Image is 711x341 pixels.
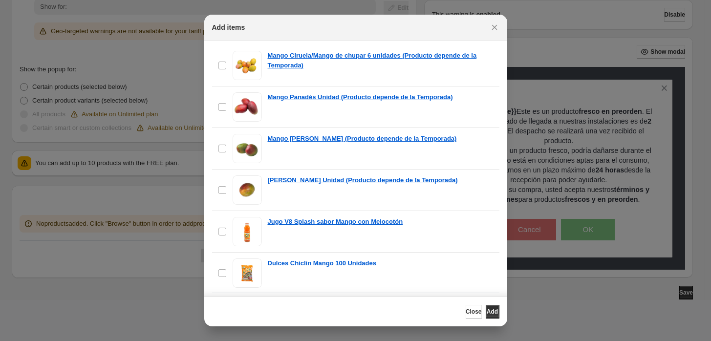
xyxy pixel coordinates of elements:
a: Mango Ciruela/Mango de chupar 6 unidades (Producto depende de la Temporada) [268,51,494,70]
h2: Add items [212,22,245,32]
img: Mango Panadés Unidad (Producto depende de la Temporada) [233,92,262,122]
img: Mango Tommy Unidad (Producto depende de la Temporada) [233,134,262,163]
a: Mango [PERSON_NAME] (Producto depende de la Temporada) [268,134,457,144]
button: Add [486,305,499,319]
a: [PERSON_NAME] Unidad (Producto depende de la Temporada) [268,175,458,185]
a: Mango Panadés Unidad (Producto depende de la Temporada) [268,92,453,102]
span: Close [466,308,482,316]
a: Dulces Chiclin Mango 100 Unidades [268,258,377,268]
span: Add [487,308,498,316]
img: Mango Ciruela/Mango de chupar 6 unidades (Producto depende de la Temporada) [233,51,262,80]
button: Close [488,21,501,34]
a: Jugo V8 Splash sabor Mango con Melocotón [268,217,403,227]
button: Close [466,305,482,319]
img: Dulces Chiclin Mango 100 Unidades [233,258,262,288]
img: Jugo V8 Splash sabor Mango con Melocotón [233,217,262,246]
img: Mango Jade Unidad (Producto depende de la Temporada) [233,175,262,205]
